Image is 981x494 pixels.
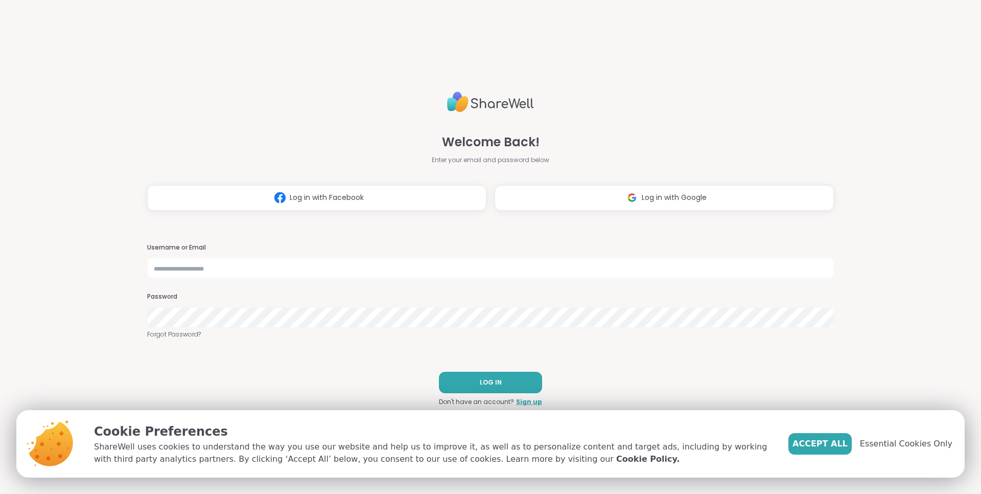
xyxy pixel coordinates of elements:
[442,133,540,151] span: Welcome Back!
[642,192,707,203] span: Log in with Google
[147,185,486,211] button: Log in with Facebook
[270,188,290,207] img: ShareWell Logomark
[480,378,502,387] span: LOG IN
[788,433,852,455] button: Accept All
[516,397,542,407] a: Sign up
[447,87,534,117] img: ShareWell Logo
[860,438,952,450] span: Essential Cookies Only
[290,192,364,203] span: Log in with Facebook
[495,185,834,211] button: Log in with Google
[432,155,549,165] span: Enter your email and password below
[792,438,848,450] span: Accept All
[622,188,642,207] img: ShareWell Logomark
[439,372,542,393] button: LOG IN
[94,441,772,465] p: ShareWell uses cookies to understand the way you use our website and help us to improve it, as we...
[616,453,680,465] a: Cookie Policy.
[147,330,834,339] a: Forgot Password?
[147,243,834,252] h3: Username or Email
[94,422,772,441] p: Cookie Preferences
[147,293,834,301] h3: Password
[439,397,514,407] span: Don't have an account?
